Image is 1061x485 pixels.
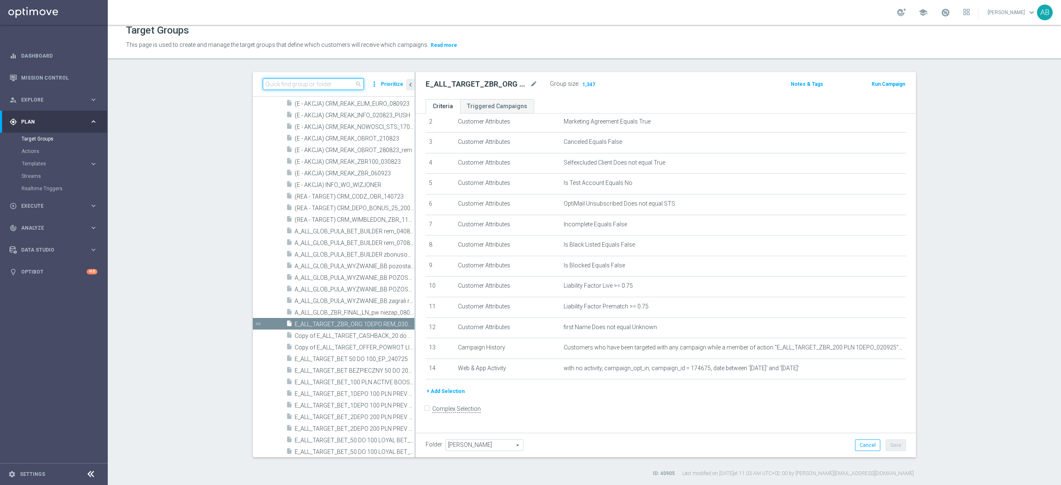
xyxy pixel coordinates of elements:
td: Customer Attributes [455,318,560,338]
i: insert_drive_file [286,169,293,179]
td: 7 [426,215,455,235]
button: Notes & Tags [790,80,824,89]
button: track_changes Analyze keyboard_arrow_right [9,225,98,231]
i: keyboard_arrow_right [90,96,97,104]
span: (E - AKCJA) CRM_REAK_INFO_020823_PUSH [295,112,414,119]
a: Actions [22,148,86,155]
span: Canceled Equals False [564,138,622,145]
div: Plan [10,118,90,126]
span: This page is used to create and manage the target groups that define which customers will receive... [126,41,429,48]
button: gps_fixed Plan keyboard_arrow_right [9,119,98,125]
i: more_vert [370,78,378,90]
span: with no activity, campaign_opt_in, campaign_id = 174675, date between '[DATE]' and '[DATE]' [564,365,799,372]
i: play_circle_outline [10,202,17,210]
i: insert_drive_file [286,355,293,364]
i: insert_drive_file [286,332,293,341]
i: chevron_left [407,81,414,89]
span: Execute [21,204,90,209]
input: Quick find group or folder [263,78,364,90]
a: Mission Control [21,67,97,89]
span: Is Blocked Equals False [564,262,625,269]
span: E_ALL_TARGET_BET_50 DO 100 LOYAL BET_010825 [295,437,414,444]
label: Last modified on [DATE] at 11:03 AM UTC+02:00 by [PERSON_NAME][EMAIL_ADDRESS][DOMAIN_NAME] [682,470,914,477]
label: Complex Selection [432,405,481,413]
span: first Name Does not equal Unknown [564,324,657,331]
td: Customer Attributes [455,133,560,153]
div: Explore [10,96,90,104]
label: Group size [550,80,578,87]
span: E_ALL_TARGET_BET_1DEPO 100 PLN PREV MONTH rem_210825 [295,402,414,409]
button: equalizer Dashboard [9,53,98,59]
div: +10 [87,269,97,274]
i: insert_drive_file [286,204,293,213]
i: equalizer [10,52,17,60]
td: 12 [426,318,455,338]
div: Optibot [10,261,97,283]
a: [PERSON_NAME]keyboard_arrow_down [987,6,1037,19]
i: insert_drive_file [286,308,293,318]
span: E_ALL_TARGET_BET_2DEPO 200 PLN PREV MONTH pw_200825 [295,414,414,421]
i: insert_drive_file [286,285,293,295]
i: insert_drive_file [286,378,293,388]
i: insert_drive_file [286,297,293,306]
button: Prioritize [380,79,405,90]
span: E_ALL_TARGET_BET 50 DO 100_EP_240725 [295,356,414,363]
div: play_circle_outline Execute keyboard_arrow_right [9,203,98,209]
td: Customer Attributes [455,112,560,133]
td: 3 [426,133,455,153]
button: person_search Explore keyboard_arrow_right [9,97,98,103]
i: insert_drive_file [286,111,293,121]
a: Target Groups [22,136,86,142]
span: (E - AKCJA) CRM_REAK_ELIM_EURO_080923 [295,100,414,107]
span: E_ALL_TARGET_BET_100 PLN ACTIVE BOOST_220825 [295,379,414,386]
td: 11 [426,297,455,318]
i: insert_drive_file [286,343,293,353]
a: Optibot [21,261,87,283]
i: insert_drive_file [286,390,293,399]
span: (E - AKCJA) CRM_REAK_OBROT_210823 [295,135,414,142]
span: (REA - TARGET) CRM_WIMBLEDON_ZBR_110723 [295,216,414,223]
div: Dashboard [10,45,97,67]
i: insert_drive_file [286,250,293,260]
td: Web & App Activity [455,359,560,379]
td: 8 [426,235,455,256]
i: insert_drive_file [286,274,293,283]
div: Data Studio keyboard_arrow_right [9,247,98,253]
span: E_ALL_TARGET_BET BEZPIECZNY 50 DO 200 PLN_180625 [295,367,414,374]
td: 13 [426,338,455,359]
td: 10 [426,276,455,297]
span: A_ALL_GLOB_PULA_BET_BUILDER zbonusowani za 3 etap_070825 [295,251,414,258]
div: Mission Control [9,75,98,81]
td: Customer Attributes [455,276,560,297]
span: Liability Factor Prematch >= 0.75 [564,303,649,310]
i: lightbulb [10,268,17,276]
i: insert_drive_file [286,134,293,144]
a: Realtime Triggers [22,185,86,192]
span: Copy of E_ALL_TARGET_CASHBACK_20 do 100 KOSZULKI_260725 [295,332,414,339]
i: keyboard_arrow_right [90,224,97,232]
span: E_ALL_TARGET_BET_50 DO 100 LOYAL BET_080825 [295,449,414,456]
span: (E - AKCJA) CRM_REAK_ZBR100_030823 [295,158,414,165]
i: insert_drive_file [286,262,293,272]
i: insert_drive_file [286,192,293,202]
td: Customer Attributes [455,215,560,235]
i: insert_drive_file [286,216,293,225]
span: keyboard_arrow_down [1027,8,1036,17]
i: keyboard_arrow_right [90,246,97,254]
i: insert_drive_file [286,227,293,237]
span: OptiMail Unsubscribed Does not equal STS [564,200,675,207]
label: : [578,80,579,87]
a: Dashboard [21,45,97,67]
button: lightbulb Optibot +10 [9,269,98,275]
td: Customer Attributes [455,235,560,256]
i: mode_edit [530,79,538,89]
button: Run Campaign [871,80,906,89]
div: Templates [22,161,90,166]
i: insert_drive_file [286,448,293,457]
span: Marketing Agreement Equals True [564,118,651,125]
span: Analyze [21,226,90,230]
